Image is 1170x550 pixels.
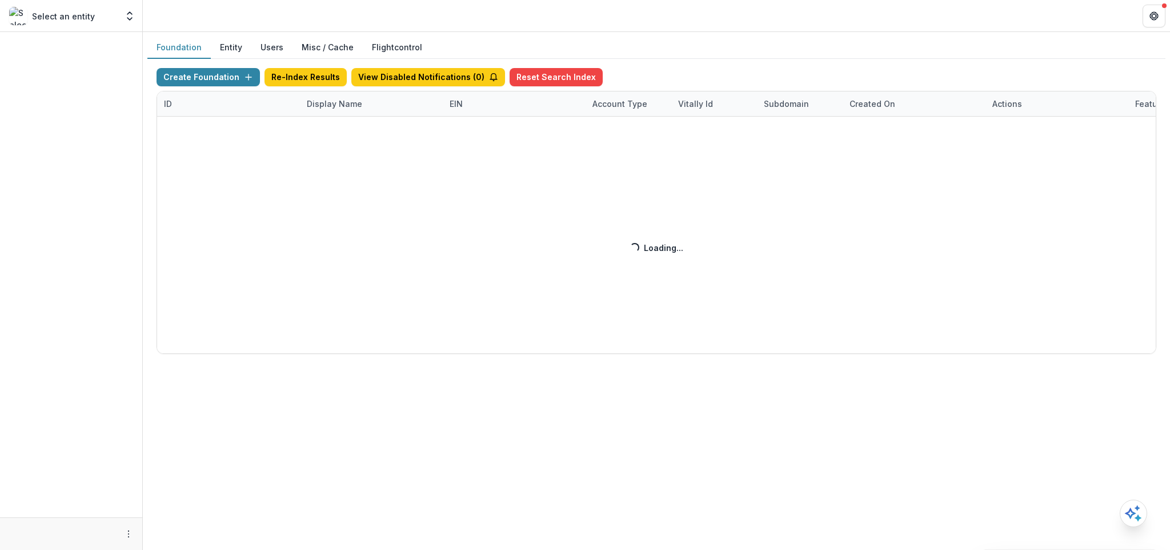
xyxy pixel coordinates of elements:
p: Select an entity [32,10,95,22]
button: Get Help [1143,5,1165,27]
button: Open AI Assistant [1120,500,1147,527]
img: Select an entity [9,7,27,25]
button: Open entity switcher [122,5,138,27]
a: Flightcontrol [372,41,422,53]
button: More [122,527,135,541]
button: Users [251,37,292,59]
button: Foundation [147,37,211,59]
button: Entity [211,37,251,59]
button: Misc / Cache [292,37,363,59]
